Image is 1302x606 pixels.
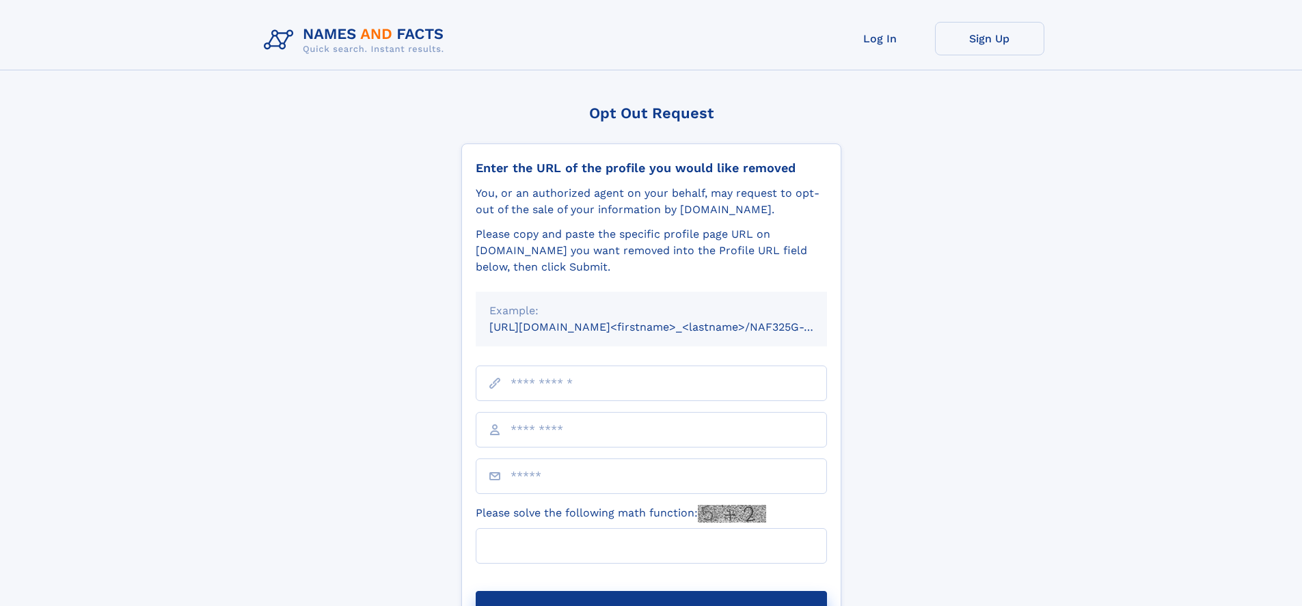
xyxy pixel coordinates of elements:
[476,505,766,523] label: Please solve the following math function:
[476,161,827,176] div: Enter the URL of the profile you would like removed
[476,226,827,275] div: Please copy and paste the specific profile page URL on [DOMAIN_NAME] you want removed into the Pr...
[476,185,827,218] div: You, or an authorized agent on your behalf, may request to opt-out of the sale of your informatio...
[935,22,1044,55] a: Sign Up
[489,303,813,319] div: Example:
[258,22,455,59] img: Logo Names and Facts
[826,22,935,55] a: Log In
[461,105,841,122] div: Opt Out Request
[489,320,853,333] small: [URL][DOMAIN_NAME]<firstname>_<lastname>/NAF325G-xxxxxxxx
